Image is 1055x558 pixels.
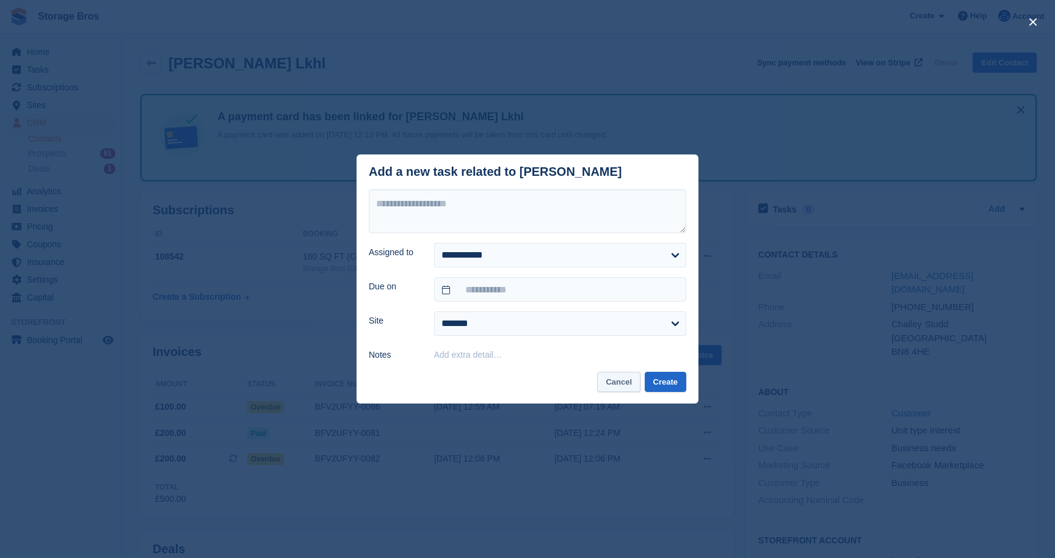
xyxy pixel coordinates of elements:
[645,372,686,392] button: Create
[369,280,419,293] label: Due on
[369,246,419,259] label: Assigned to
[369,314,419,327] label: Site
[597,372,640,392] button: Cancel
[1023,12,1043,32] button: close
[369,165,622,179] div: Add a new task related to [PERSON_NAME]
[369,349,419,361] label: Notes
[434,350,502,360] button: Add extra detail…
